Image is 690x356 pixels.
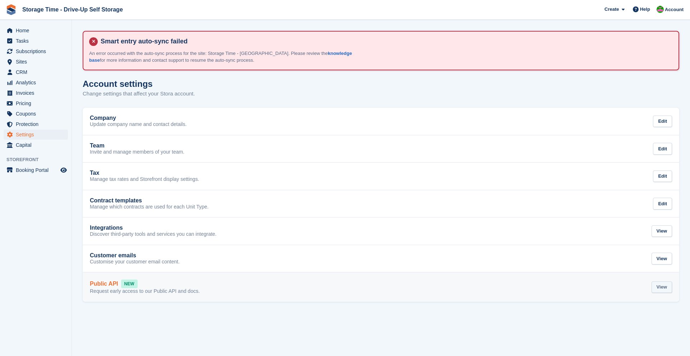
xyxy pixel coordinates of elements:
[83,190,679,217] a: Contract templates Manage which contracts are used for each Unit Type. Edit
[4,67,68,77] a: menu
[4,88,68,98] a: menu
[83,108,679,135] a: Company Update company name and contact details. Edit
[16,67,59,77] span: CRM
[90,252,136,259] h2: Customer emails
[98,37,673,46] h4: Smart entry auto-sync failed
[604,6,619,13] span: Create
[90,115,116,121] h2: Company
[90,288,200,295] p: Request early access to our Public API and docs.
[90,204,208,210] p: Manage which contracts are used for each Unit Type.
[16,119,59,129] span: Protection
[16,165,59,175] span: Booking Portal
[90,259,180,265] p: Customise your customer email content.
[4,36,68,46] a: menu
[83,90,195,98] p: Change settings that affect your Stora account.
[83,272,679,302] a: Public API NEW Request early access to our Public API and docs. View
[4,25,68,36] a: menu
[4,57,68,67] a: menu
[657,6,664,13] img: Saeed
[4,165,68,175] a: menu
[652,225,672,237] div: View
[4,98,68,108] a: menu
[6,4,17,15] img: stora-icon-8386f47178a22dfd0bd8f6a31ec36ba5ce8667c1dd55bd0f319d3a0aa187defe.svg
[4,140,68,150] a: menu
[16,88,59,98] span: Invoices
[653,143,672,155] div: Edit
[653,116,672,127] div: Edit
[4,46,68,56] a: menu
[653,170,672,182] div: Edit
[16,98,59,108] span: Pricing
[652,281,672,293] div: View
[19,4,126,15] a: Storage Time - Drive-Up Self Storage
[90,225,123,231] h2: Integrations
[4,109,68,119] a: menu
[90,170,99,176] h2: Tax
[16,46,59,56] span: Subscriptions
[653,198,672,210] div: Edit
[652,253,672,264] div: View
[90,281,118,287] h2: Public API
[83,217,679,245] a: Integrations Discover third-party tools and services you can integrate. View
[83,79,153,89] h1: Account settings
[16,109,59,119] span: Coupons
[90,176,199,183] p: Manage tax rates and Storefront display settings.
[665,6,684,13] span: Account
[90,197,142,204] h2: Contract templates
[16,25,59,36] span: Home
[90,149,184,155] p: Invite and manage members of your team.
[4,119,68,129] a: menu
[83,245,679,272] a: Customer emails Customise your customer email content. View
[90,121,187,128] p: Update company name and contact details.
[6,156,72,163] span: Storefront
[16,78,59,88] span: Analytics
[90,231,217,238] p: Discover third-party tools and services you can integrate.
[4,78,68,88] a: menu
[83,163,679,190] a: Tax Manage tax rates and Storefront display settings. Edit
[640,6,650,13] span: Help
[16,130,59,140] span: Settings
[4,130,68,140] a: menu
[16,57,59,67] span: Sites
[90,142,105,149] h2: Team
[83,135,679,163] a: Team Invite and manage members of your team. Edit
[89,50,359,64] p: An error occurred with the auto-sync process for the site: Storage Time - [GEOGRAPHIC_DATA]. Plea...
[59,166,68,174] a: Preview store
[121,280,138,288] span: NEW
[16,36,59,46] span: Tasks
[16,140,59,150] span: Capital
